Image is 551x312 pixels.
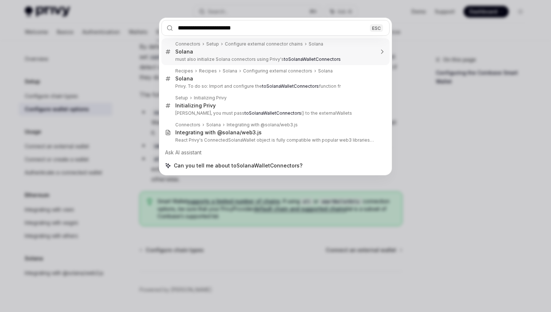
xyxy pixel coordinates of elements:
[175,129,262,136] div: Integrating with @solana/web3.js
[243,68,312,74] div: Configuring external connectors
[175,122,200,128] div: Connectors
[175,68,193,74] div: Recipes
[175,56,374,62] p: must also initialize Solana connectors using Privy's
[161,146,390,159] div: Ask AI assistant
[175,102,216,109] div: Initializing Privy
[318,68,333,74] div: Solana
[245,110,301,116] b: toSolanaWalletConnectors
[175,95,188,101] div: Setup
[175,137,374,143] p: React Privy's ConnectedSolanaWallet object is fully compatible with popular web3 libraries for int
[175,83,374,89] p: Privy. To do so: Import and configure the function fr
[370,24,383,32] div: ESC
[199,68,217,74] div: Recipes
[309,41,323,47] div: Solana
[174,162,302,169] span: Can you tell me about toSolanaWalletConnectors?
[175,110,374,116] p: [PERSON_NAME], you must pass () to the externalWallets
[206,41,219,47] div: Setup
[223,68,237,74] div: Solana
[262,83,319,89] b: toSolanaWalletConnectors
[206,122,221,128] div: Solana
[194,95,227,101] div: Initializing Privy
[175,48,193,55] div: Solana
[175,75,193,82] div: Solana
[227,122,298,128] div: Integrating with @solana/web3.js
[175,41,200,47] div: Connectors
[225,41,303,47] div: Configure external connector chains
[284,56,341,62] b: toSolanaWalletConnectors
